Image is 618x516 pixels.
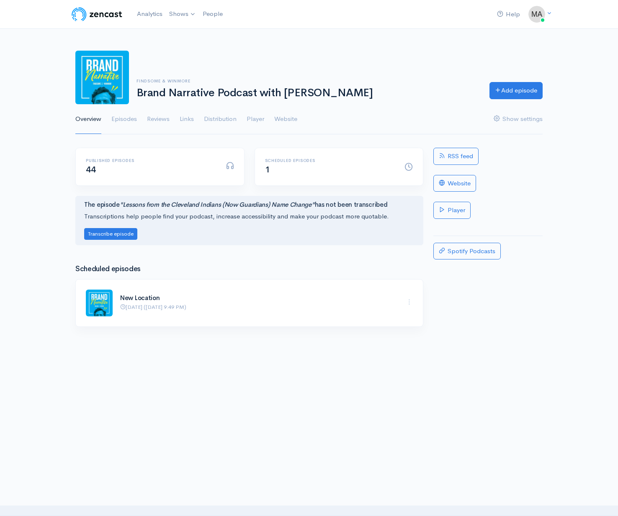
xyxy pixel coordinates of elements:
a: Show settings [494,104,543,134]
a: Shows [166,5,199,23]
h3: Scheduled episodes [75,265,423,273]
a: Player [247,104,264,134]
button: Transcribe episode [84,228,137,240]
a: Website [433,175,476,192]
a: Distribution [204,104,237,134]
img: ZenCast Logo [70,6,124,23]
span: 44 [86,164,95,175]
img: ... [528,6,545,23]
a: Analytics [134,5,166,23]
a: Website [274,104,297,134]
h6: Scheduled episodes [265,158,395,163]
a: RSS feed [433,148,479,165]
a: Player [433,202,471,219]
a: Add episode [489,82,543,99]
a: Reviews [147,104,170,134]
h6: Findsome & Winmore [136,79,479,83]
img: ... [86,290,113,316]
h4: The episode has not been transcribed [84,201,415,208]
a: Spotify Podcasts [433,243,501,260]
a: Help [494,5,523,23]
i: "Lessons from the Cleveland Indians (Now Guardians) Name Change" [120,200,315,208]
a: People [199,5,226,23]
p: Transcriptions help people find your podcast, increase accessibility and make your podcast more q... [84,212,415,221]
a: New Location [120,294,160,302]
a: Episodes [111,104,137,134]
a: Overview [75,104,101,134]
a: Links [180,104,194,134]
h6: Published episodes [86,158,216,163]
h1: Brand Narrative Podcast with [PERSON_NAME] [136,87,479,99]
p: [DATE] ([DATE] 9:49 PM) [120,303,386,311]
a: Transcribe episode [84,229,137,237]
span: 1 [265,164,270,175]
